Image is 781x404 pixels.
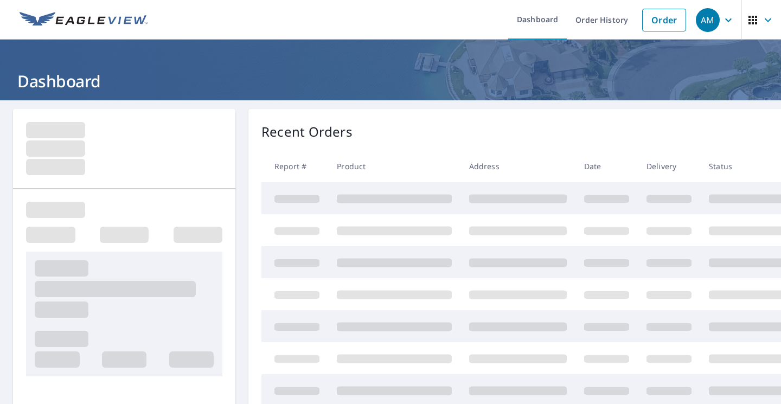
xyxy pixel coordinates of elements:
th: Date [575,150,638,182]
th: Delivery [638,150,700,182]
h1: Dashboard [13,70,768,92]
th: Product [328,150,460,182]
div: AM [696,8,720,32]
a: Order [642,9,686,31]
p: Recent Orders [261,122,353,142]
th: Report # [261,150,328,182]
th: Address [460,150,575,182]
img: EV Logo [20,12,148,28]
